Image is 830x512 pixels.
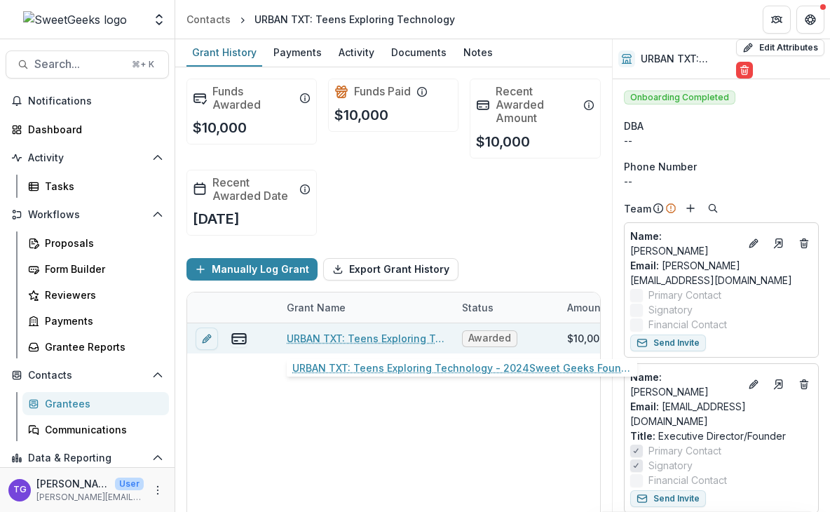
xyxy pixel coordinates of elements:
[149,482,166,499] button: More
[763,6,791,34] button: Partners
[745,376,762,393] button: Edit
[624,133,819,148] div: --
[454,300,502,315] div: Status
[278,292,454,323] div: Grant Name
[796,376,812,393] button: Deletes
[630,371,662,383] span: Name :
[624,174,819,189] div: --
[630,258,812,288] a: Email: [PERSON_NAME][EMAIL_ADDRESS][DOMAIN_NAME]
[630,230,662,242] span: Name :
[386,42,452,62] div: Documents
[624,159,697,174] span: Phone Number
[454,292,559,323] div: Status
[45,179,158,194] div: Tasks
[6,118,169,141] a: Dashboard
[630,229,740,258] a: Name: [PERSON_NAME]
[624,201,651,216] p: Team
[6,203,169,226] button: Open Workflows
[22,283,169,306] a: Reviewers
[13,485,27,494] div: Theresa Gartland
[559,292,664,323] div: Amount Awarded
[36,476,109,491] p: [PERSON_NAME]
[28,95,163,107] span: Notifications
[630,229,740,258] p: [PERSON_NAME]
[648,443,721,458] span: Primary Contact
[45,422,158,437] div: Communications
[45,262,158,276] div: Form Builder
[648,458,693,473] span: Signatory
[641,53,730,65] h2: URBAN TXT: Teens Exploring Technology
[496,85,577,126] h2: Recent Awarded Amount
[45,236,158,250] div: Proposals
[796,6,824,34] button: Get Help
[186,258,318,281] button: Manually Log Grant
[193,208,240,229] p: [DATE]
[386,39,452,67] a: Documents
[34,58,123,71] span: Search...
[45,339,158,354] div: Grantee Reports
[567,331,606,346] div: $10,000
[6,364,169,386] button: Open Contacts
[254,12,455,27] div: URBAN TXT: Teens Exploring Technology
[28,452,147,464] span: Data & Reporting
[323,258,458,281] button: Export Grant History
[28,370,147,382] span: Contacts
[6,90,169,112] button: Notifications
[705,200,721,217] button: Search
[186,42,262,62] div: Grant History
[28,122,158,137] div: Dashboard
[23,11,127,28] img: SweetGeeks logo
[624,90,735,105] span: Onboarding Completed
[624,119,644,133] span: DBA
[682,200,699,217] button: Add
[476,131,530,152] p: $10,000
[36,491,144,504] p: [PERSON_NAME][EMAIL_ADDRESS][DOMAIN_NAME]
[630,429,812,443] p: Executive Director/Founder
[45,314,158,328] div: Payments
[458,39,498,67] a: Notes
[212,85,294,112] h2: Funds Awarded
[22,309,169,332] a: Payments
[22,392,169,415] a: Grantees
[630,399,812,429] a: Email: [EMAIL_ADDRESS][DOMAIN_NAME]
[278,300,354,315] div: Grant Name
[630,335,706,351] button: Send Invite
[559,300,658,315] div: Amount Awarded
[231,330,247,346] button: view-payments
[6,447,169,469] button: Open Data & Reporting
[149,6,169,34] button: Open entity switcher
[354,85,411,98] h2: Funds Paid
[630,400,659,412] span: Email:
[648,288,721,302] span: Primary Contact
[630,370,740,399] p: [PERSON_NAME]
[196,327,218,349] button: edit
[212,176,294,203] h2: Recent Awarded Date
[630,370,740,399] a: Name: [PERSON_NAME]
[181,9,461,29] nav: breadcrumb
[333,42,380,62] div: Activity
[193,117,247,138] p: $10,000
[28,209,147,221] span: Workflows
[630,490,706,507] button: Send Invite
[458,42,498,62] div: Notes
[648,302,693,317] span: Signatory
[630,260,659,271] span: Email:
[468,332,511,344] span: Awarded
[648,473,727,487] span: Financial Contact
[129,57,157,72] div: ⌘ + K
[6,50,169,79] button: Search...
[768,232,790,255] a: Go to contact
[22,418,169,441] a: Communications
[630,430,655,442] span: Title :
[268,42,327,62] div: Payments
[287,331,445,346] a: URBAN TXT: Teens Exploring Technology - 2024Sweet Geeks Foundation Letter of Inquiry
[648,317,727,332] span: Financial Contact
[736,62,753,79] button: Delete
[45,396,158,411] div: Grantees
[333,39,380,67] a: Activity
[22,231,169,255] a: Proposals
[796,235,812,252] button: Deletes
